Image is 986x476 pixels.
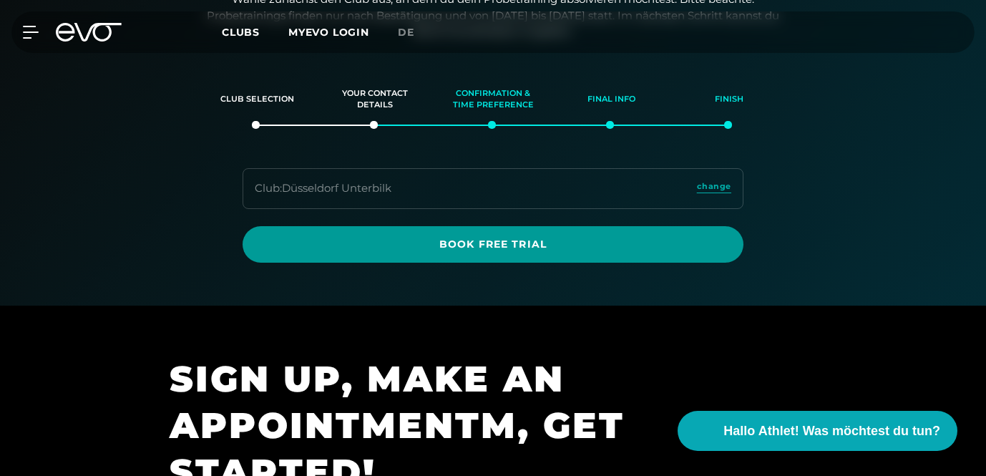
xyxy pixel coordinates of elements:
div: Final info [570,80,653,119]
div: Finish [688,80,771,119]
span: Clubs [222,26,260,39]
button: Hallo Athlet! Was möchtest du tun? [678,411,957,451]
div: Confirmation & time preference [452,80,535,119]
span: Book Free Trial [260,237,726,252]
a: MYEVO LOGIN [288,26,369,39]
a: Book Free Trial [243,226,743,263]
div: Club selection [216,80,298,119]
a: change [697,180,731,197]
div: Club : Düsseldorf Unterbilk [255,180,391,197]
a: de [398,24,431,41]
span: de [398,26,414,39]
a: Clubs [222,25,288,39]
span: change [697,180,731,193]
span: Hallo Athlet! Was möchtest du tun? [723,422,940,441]
div: Your contact details [334,80,416,119]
